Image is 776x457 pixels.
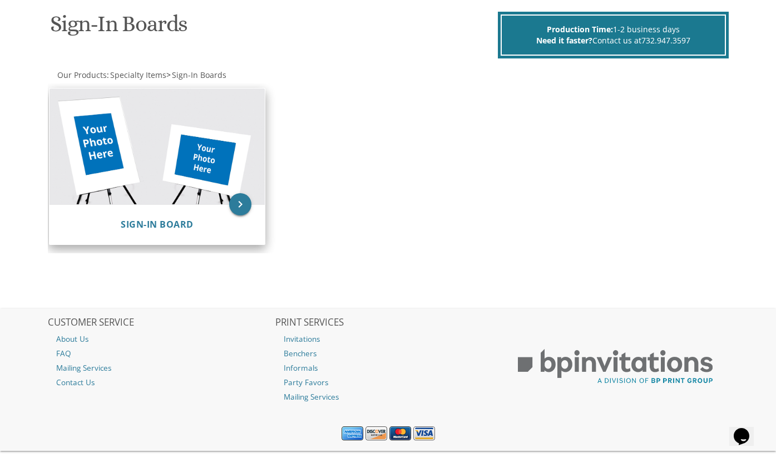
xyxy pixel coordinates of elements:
[275,346,501,361] a: Benchers
[502,340,728,394] img: BP Print Group
[110,70,166,80] span: Specialty Items
[501,14,726,56] div: 1-2 business days Contact us at
[729,412,765,446] iframe: chat widget
[166,70,226,80] span: >
[172,70,226,80] span: Sign-In Boards
[389,426,411,441] img: MasterCard
[342,426,363,441] img: American Express
[50,89,265,205] img: Sign-In Board
[121,218,194,230] span: Sign-In Board
[121,219,194,230] a: Sign-In Board
[641,35,690,46] a: 732.947.3597
[275,317,501,328] h2: PRINT SERVICES
[365,426,387,441] img: Discover
[275,361,501,375] a: Informals
[413,426,435,441] img: Visa
[56,70,107,80] a: Our Products
[109,70,166,80] a: Specialty Items
[547,24,613,35] span: Production Time:
[275,375,501,390] a: Party Favors
[275,390,501,404] a: Mailing Services
[48,346,274,361] a: FAQ
[48,70,388,81] div: :
[48,361,274,375] a: Mailing Services
[48,332,274,346] a: About Us
[536,35,592,46] span: Need it faster?
[48,375,274,390] a: Contact Us
[171,70,226,80] a: Sign-In Boards
[50,12,495,45] h1: Sign-In Boards
[275,332,501,346] a: Invitations
[48,317,274,328] h2: CUSTOMER SERVICE
[229,193,251,215] a: keyboard_arrow_right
